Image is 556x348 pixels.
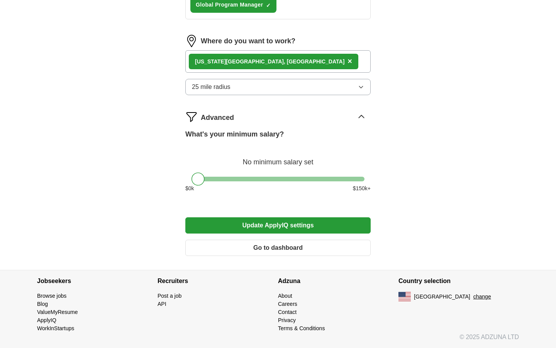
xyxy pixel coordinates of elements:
[37,301,48,307] a: Blog
[185,184,194,193] span: $ 0 k
[195,58,344,66] div: [US_STATE][GEOGRAPHIC_DATA], [GEOGRAPHIC_DATA]
[37,325,74,331] a: WorkInStartups
[347,57,352,65] span: ×
[37,309,78,315] a: ValueMyResume
[158,293,181,299] a: Post a job
[278,317,296,323] a: Privacy
[185,35,198,47] img: location.png
[37,317,56,323] a: ApplyIQ
[185,149,371,167] div: No minimum salary set
[266,2,271,9] span: ✓
[398,292,411,301] img: US flag
[185,111,198,123] img: filter
[185,217,371,234] button: Update ApplyIQ settings
[185,240,371,256] button: Go to dashboard
[158,301,166,307] a: API
[37,293,66,299] a: Browse jobs
[473,293,491,301] button: change
[278,293,292,299] a: About
[398,270,519,292] h4: Country selection
[347,56,352,67] button: ×
[192,82,231,92] span: 25 mile radius
[278,309,297,315] a: Contact
[185,129,284,140] label: What's your minimum salary?
[196,1,263,9] span: Global Program Manager
[353,184,371,193] span: $ 150 k+
[414,293,470,301] span: [GEOGRAPHIC_DATA]
[31,333,525,348] div: © 2025 ADZUNA LTD
[201,113,234,123] span: Advanced
[278,325,325,331] a: Terms & Conditions
[185,79,371,95] button: 25 mile radius
[278,301,297,307] a: Careers
[201,36,295,46] label: Where do you want to work?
